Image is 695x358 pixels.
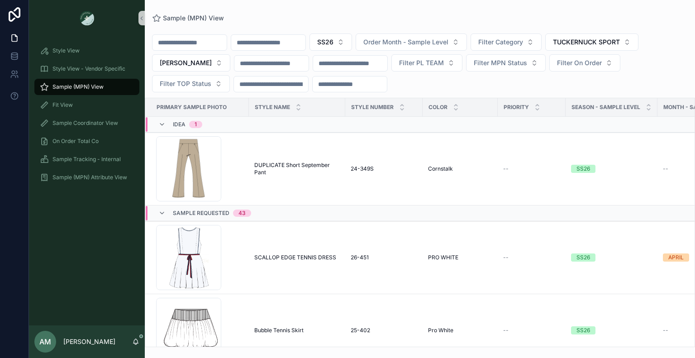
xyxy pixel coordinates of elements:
button: Select Button [309,33,352,51]
a: Bubble Tennis Skirt [254,327,340,334]
span: Sample Coordinator View [52,119,118,127]
a: Style View [34,43,139,59]
span: [PERSON_NAME] [160,58,212,67]
a: Sample (MPN) View [34,79,139,95]
span: -- [663,327,668,334]
span: On Order Total Co [52,138,99,145]
span: AM [39,336,51,347]
button: Select Button [466,54,546,72]
span: -- [503,165,509,172]
button: Select Button [152,75,230,92]
a: On Order Total Co [34,133,139,149]
span: Season - Sample Level [571,104,640,111]
a: 24-349S [351,165,417,172]
a: SS26 [571,326,652,334]
div: SS26 [576,253,590,262]
a: Cornstalk [428,165,492,172]
span: Sample (MPN) View [52,83,104,91]
a: Style View - Vendor Specific [34,61,139,77]
a: Pro White [428,327,492,334]
span: PRO WHITE [428,254,458,261]
button: Select Button [391,54,462,72]
button: Select Button [549,54,620,72]
span: Filter PL TEAM [399,58,444,67]
button: Select Button [545,33,638,51]
a: Sample (MPN) Attribute View [34,169,139,186]
button: Select Button [471,33,542,51]
span: -- [503,327,509,334]
span: Cornstalk [428,165,453,172]
a: SS26 [571,253,652,262]
span: Color [428,104,447,111]
a: -- [503,165,560,172]
a: Sample Tracking - Internal [34,151,139,167]
div: SS26 [576,326,590,334]
span: SCALLOP EDGE TENNIS DRESS [254,254,336,261]
span: Style View [52,47,80,54]
span: Idea [173,121,186,128]
div: 1 [195,121,197,128]
span: Sample (MPN) Attribute View [52,174,127,181]
a: Sample Coordinator View [34,115,139,131]
a: SCALLOP EDGE TENNIS DRESS [254,254,340,261]
span: Filter Category [478,38,523,47]
span: 24-349S [351,165,374,172]
a: Fit View [34,97,139,113]
span: Filter TOP Status [160,79,211,88]
span: Style View - Vendor Specific [52,65,125,72]
span: Fit View [52,101,73,109]
span: Style Name [255,104,290,111]
span: Style Number [351,104,394,111]
span: PRIORITY [504,104,529,111]
button: Select Button [152,54,230,72]
div: scrollable content [29,36,145,197]
span: Pro White [428,327,453,334]
a: PRO WHITE [428,254,492,261]
a: Sample (MPN) View [152,14,224,23]
a: 25-402 [351,327,417,334]
span: Sample Tracking - Internal [52,156,121,163]
span: Order Month - Sample Level [363,38,448,47]
a: DUPLICATE Short September Pant [254,162,340,176]
span: Filter On Order [557,58,602,67]
span: PRIMARY SAMPLE PHOTO [157,104,227,111]
span: SS26 [317,38,333,47]
span: TUCKERNUCK SPORT [553,38,620,47]
a: SS26 [571,165,652,173]
p: [PERSON_NAME] [63,337,115,346]
div: 43 [238,210,246,217]
img: App logo [80,11,94,25]
span: -- [663,165,668,172]
a: -- [503,327,560,334]
a: 26-451 [351,254,417,261]
span: Bubble Tennis Skirt [254,327,304,334]
div: SS26 [576,165,590,173]
span: Sample Requested [173,210,229,217]
a: -- [503,254,560,261]
div: APRIL [668,253,684,262]
span: Filter MPN Status [474,58,527,67]
span: -- [503,254,509,261]
span: 26-451 [351,254,369,261]
button: Select Button [356,33,467,51]
span: Sample (MPN) View [163,14,224,23]
span: 25-402 [351,327,370,334]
